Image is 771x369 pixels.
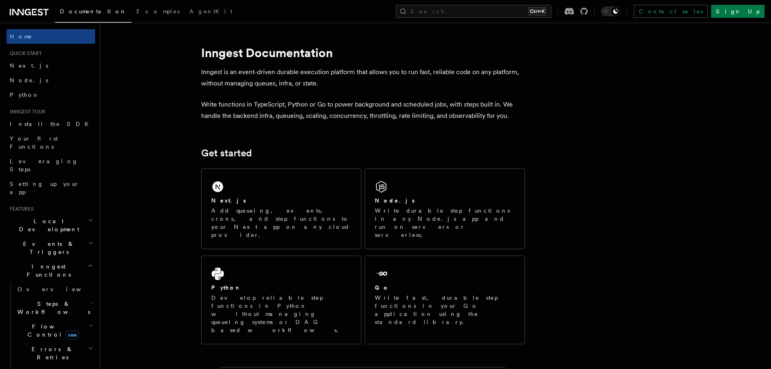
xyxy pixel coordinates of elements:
[211,196,246,205] h2: Next.js
[136,8,180,15] span: Examples
[528,7,546,15] kbd: Ctrl+K
[185,2,237,22] a: AgentKit
[6,262,87,279] span: Inngest Functions
[14,342,95,365] button: Errors & Retries
[55,2,132,23] a: Documentation
[6,217,88,233] span: Local Development
[14,345,88,361] span: Errors & Retries
[201,45,525,60] h1: Inngest Documentation
[201,147,252,159] a: Get started
[10,32,32,41] span: Home
[14,300,90,316] span: Steps & Workflows
[6,131,95,154] a: Your first Functions
[10,135,58,150] span: Your first Functions
[6,259,95,282] button: Inngest Functions
[375,207,515,239] p: Write durable step functions in any Node.js app and run on servers or serverless.
[6,214,95,237] button: Local Development
[10,181,79,195] span: Setting up your app
[14,322,89,339] span: Flow Control
[201,169,361,249] a: Next.jsAdd queueing, events, crons, and step functions to your Next app on any cloud provider.
[6,237,95,259] button: Events & Triggers
[17,286,101,292] span: Overview
[6,109,45,115] span: Inngest tour
[14,282,95,296] a: Overview
[6,117,95,131] a: Install the SDK
[365,169,525,249] a: Node.jsWrite durable step functions in any Node.js app and run on servers or serverless.
[201,99,525,122] p: Write functions in TypeScript, Python or Go to power background and scheduled jobs, with steps bu...
[66,331,79,339] span: new
[189,8,232,15] span: AgentKit
[634,5,708,18] a: Contact sales
[601,6,620,16] button: Toggle dark mode
[396,5,551,18] button: Search...Ctrl+K
[365,256,525,344] a: GoWrite fast, durable step functions in your Go application using the standard library.
[132,2,185,22] a: Examples
[211,207,351,239] p: Add queueing, events, crons, and step functions to your Next app on any cloud provider.
[10,121,93,127] span: Install the SDK
[6,29,95,44] a: Home
[211,284,241,292] h2: Python
[6,177,95,199] a: Setting up your app
[14,296,95,319] button: Steps & Workflows
[6,240,88,256] span: Events & Triggers
[201,256,361,344] a: PythonDevelop reliable step functions in Python without managing queueing systems or DAG based wo...
[10,62,48,69] span: Next.js
[375,294,515,326] p: Write fast, durable step functions in your Go application using the standard library.
[10,92,39,98] span: Python
[375,196,415,205] h2: Node.js
[711,5,765,18] a: Sign Up
[60,8,127,15] span: Documentation
[6,58,95,73] a: Next.js
[10,158,78,173] span: Leveraging Steps
[6,87,95,102] a: Python
[14,319,95,342] button: Flow Controlnew
[375,284,389,292] h2: Go
[6,73,95,87] a: Node.js
[10,77,48,83] span: Node.js
[201,66,525,89] p: Inngest is an event-driven durable execution platform that allows you to run fast, reliable code ...
[6,50,42,57] span: Quick start
[6,154,95,177] a: Leveraging Steps
[211,294,351,334] p: Develop reliable step functions in Python without managing queueing systems or DAG based workflows.
[6,206,34,212] span: Features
